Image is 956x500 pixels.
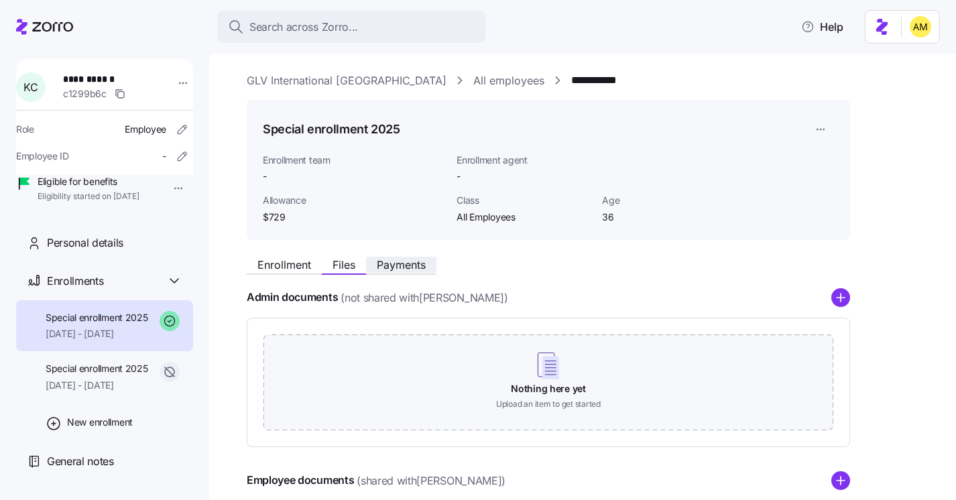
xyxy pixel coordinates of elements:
span: 36 [602,210,737,224]
span: Role [16,123,34,136]
span: Special enrollment 2025 [46,311,148,324]
span: Enrollment [257,259,311,270]
svg: add icon [831,471,850,490]
span: - [457,170,461,183]
a: GLV International [GEOGRAPHIC_DATA] [247,72,446,89]
span: $729 [263,210,446,224]
span: Eligibility started on [DATE] [38,191,139,202]
span: All Employees [457,210,591,224]
span: Payments [377,259,426,270]
a: All employees [473,72,544,89]
span: General notes [47,453,114,470]
span: Enrollment agent [457,153,591,167]
span: Enrollment team [263,153,446,167]
span: Eligible for benefits [38,175,139,188]
h1: Special enrollment 2025 [263,121,400,137]
span: Enrollments [47,273,103,290]
span: Special enrollment 2025 [46,362,148,375]
button: Search across Zorro... [217,11,485,43]
svg: add icon [831,288,850,307]
h4: Admin documents [247,290,338,305]
span: Personal details [47,235,123,251]
span: Employee ID [16,149,69,163]
span: Class [457,194,591,207]
span: Search across Zorro... [249,19,358,36]
span: Help [801,19,843,35]
span: - [263,170,446,183]
span: c1299b6c [63,87,107,101]
span: Age [602,194,737,207]
img: dfaaf2f2725e97d5ef9e82b99e83f4d7 [910,16,931,38]
span: Files [333,259,355,270]
h4: Employee documents [247,473,354,488]
span: - [162,149,166,163]
button: Help [790,13,854,40]
span: [DATE] - [DATE] [46,327,148,340]
span: (not shared with [PERSON_NAME] ) [341,290,507,306]
span: (shared with [PERSON_NAME] ) [357,473,505,489]
span: Allowance [263,194,446,207]
span: Employee [125,123,166,136]
span: [DATE] - [DATE] [46,379,148,392]
span: K C [23,82,38,92]
span: New enrollment [67,416,133,429]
